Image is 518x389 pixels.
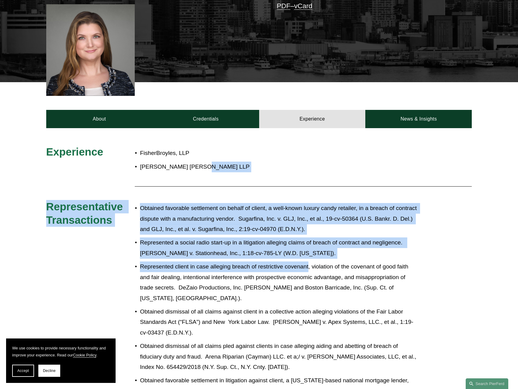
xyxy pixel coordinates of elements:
[43,369,56,373] span: Decline
[6,338,116,383] section: Cookie banner
[259,110,366,128] a: Experience
[140,341,419,373] p: Obtained dismissal of all claims pled against clients in case alleging aiding and abetting of bre...
[46,201,126,226] span: Representative Transactions
[140,148,419,159] p: FisherBroyles, LLP
[17,369,29,373] span: Accept
[140,162,419,172] p: [PERSON_NAME] [PERSON_NAME] LLP
[140,237,419,258] p: Represented a social radio start-up in a litigation alleging claims of breach of contract and neg...
[46,146,103,158] span: Experience
[38,365,60,377] button: Decline
[466,378,508,389] a: Search this site
[140,261,419,303] p: Represented client in case alleging breach of restrictive covenant, violation of the covenant of ...
[294,2,312,10] a: vCard
[12,365,34,377] button: Accept
[153,110,259,128] a: Credentials
[140,203,419,235] p: Obtained favorable settlement on behalf of client, a well-known luxury candy retailer, in a breac...
[73,353,96,357] a: Cookie Policy
[365,110,472,128] a: News & Insights
[12,345,110,359] p: We use cookies to provide necessary functionality and improve your experience. Read our .
[277,2,290,10] a: PDF
[140,307,419,338] p: Obtained dismissal of all claims against client in a collective action alleging violations of the...
[46,110,153,128] a: About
